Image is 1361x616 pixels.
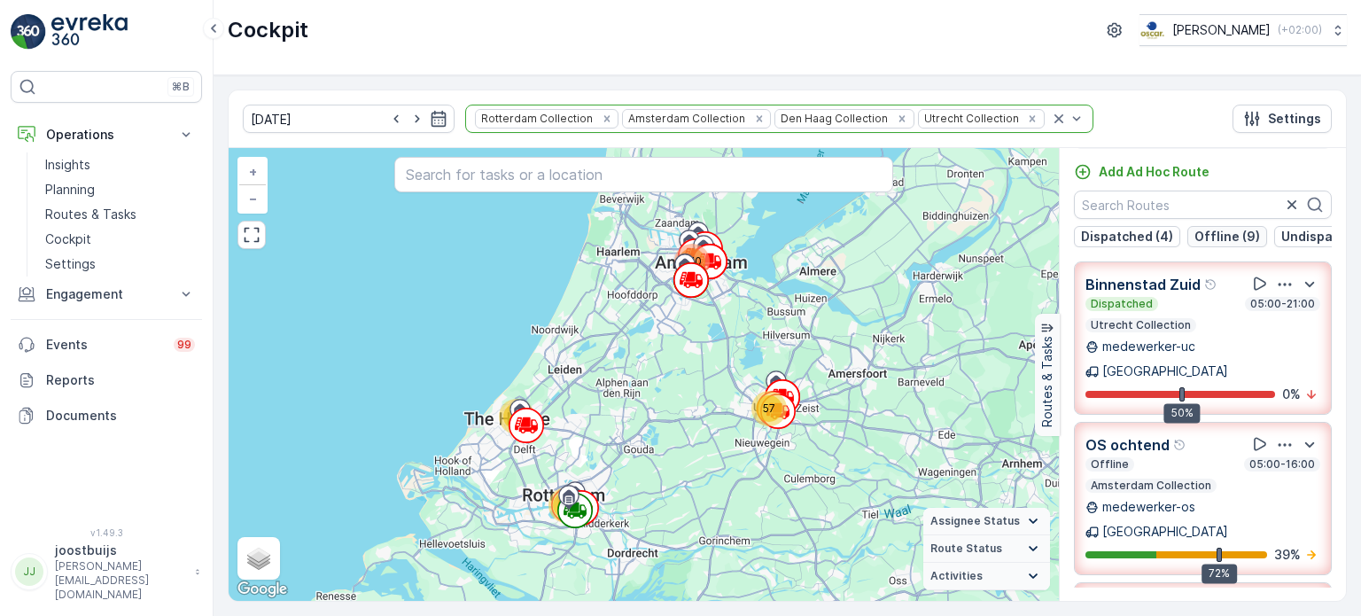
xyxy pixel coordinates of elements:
p: ⌘B [172,80,190,94]
p: Settings [1268,110,1321,128]
p: Settings [45,255,96,273]
p: Insights [45,156,90,174]
a: Zoom In [239,159,266,185]
img: logo [11,14,46,50]
div: 50% [1164,403,1201,423]
p: Routes & Tasks [45,206,136,223]
span: v 1.49.3 [11,527,202,538]
summary: Assignee Status [923,508,1050,535]
p: Binnenstad Zuid [1085,274,1201,295]
span: 57 [763,402,775,415]
p: [PERSON_NAME][EMAIL_ADDRESS][DOMAIN_NAME] [55,559,186,602]
img: logo_light-DOdMpM7g.png [51,14,128,50]
div: 31 [499,399,534,434]
p: [GEOGRAPHIC_DATA] [1102,363,1228,380]
span: − [249,191,258,206]
button: Dispatched (4) [1074,226,1180,247]
p: 99 [177,338,191,352]
a: Documents [11,398,202,433]
div: Den Haag Collection [775,110,890,127]
button: Offline (9) [1187,226,1267,247]
div: Rotterdam Collection [476,110,595,127]
a: Settings [38,252,202,277]
div: 72% [1202,564,1237,583]
p: Events [46,336,163,354]
div: 77 [548,487,584,523]
a: Insights [38,152,202,177]
a: Add Ad Hoc Route [1074,163,1209,181]
p: Documents [46,407,195,425]
div: JJ [15,558,43,586]
div: Remove Utrecht Collection [1023,112,1042,126]
summary: Activities [923,563,1050,590]
div: Remove Den Haag Collection [892,112,912,126]
a: Open this area in Google Maps (opens a new window) [233,578,292,601]
p: OS ochtend [1085,434,1170,456]
p: Amsterdam Collection [1089,479,1213,493]
div: Help Tooltip Icon [1204,277,1218,292]
p: joostbuijs [55,542,186,559]
p: Operations [46,126,167,144]
a: Planning [38,177,202,202]
div: Utrecht Collection [919,110,1022,127]
p: 05:00-16:00 [1248,457,1317,472]
p: Utrecht Collection [1089,318,1193,332]
button: Engagement [11,277,202,312]
span: + [249,164,257,179]
p: 0 % [1282,386,1301,403]
a: Routes & Tasks [38,202,202,227]
p: [GEOGRAPHIC_DATA] [1102,523,1228,541]
summary: Route Status [923,535,1050,563]
button: [PERSON_NAME](+02:00) [1139,14,1347,46]
div: Help Tooltip Icon [1173,438,1187,452]
p: Offline [1089,457,1131,472]
p: medewerker-os [1102,498,1195,516]
p: Cockpit [45,230,91,248]
p: medewerker-uc [1102,338,1195,355]
a: Reports [11,363,202,398]
p: Planning [45,181,95,199]
a: Layers [239,539,278,578]
p: 05:00-21:00 [1248,297,1317,311]
p: ( +02:00 ) [1278,23,1322,37]
p: Add Ad Hoc Route [1099,163,1209,181]
input: Search Routes [1074,191,1332,219]
button: JJjoostbuijs[PERSON_NAME][EMAIL_ADDRESS][DOMAIN_NAME] [11,542,202,602]
p: Offline (9) [1194,228,1260,246]
p: Reports [46,371,195,389]
span: Activities [930,569,983,583]
img: Google [233,578,292,601]
div: Remove Rotterdam Collection [597,112,617,126]
p: Routes & Tasks [1038,336,1056,427]
input: Search for tasks or a location [394,157,892,192]
p: Dispatched (4) [1081,228,1173,246]
p: Cockpit [228,16,308,44]
p: [PERSON_NAME] [1172,21,1271,39]
p: Engagement [46,285,167,303]
div: Amsterdam Collection [623,110,748,127]
input: dd/mm/yyyy [243,105,455,133]
button: Settings [1233,105,1332,133]
div: 57 [751,391,787,426]
a: Events99 [11,327,202,363]
img: basis-logo_rgb2x.png [1139,20,1165,40]
p: Dispatched [1089,297,1155,311]
span: Assignee Status [930,514,1020,528]
div: 270 [674,244,710,279]
p: 39 % [1274,546,1301,564]
a: Cockpit [38,227,202,252]
button: Operations [11,117,202,152]
a: Zoom Out [239,185,266,212]
div: Remove Amsterdam Collection [750,112,769,126]
span: Route Status [930,542,1002,556]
